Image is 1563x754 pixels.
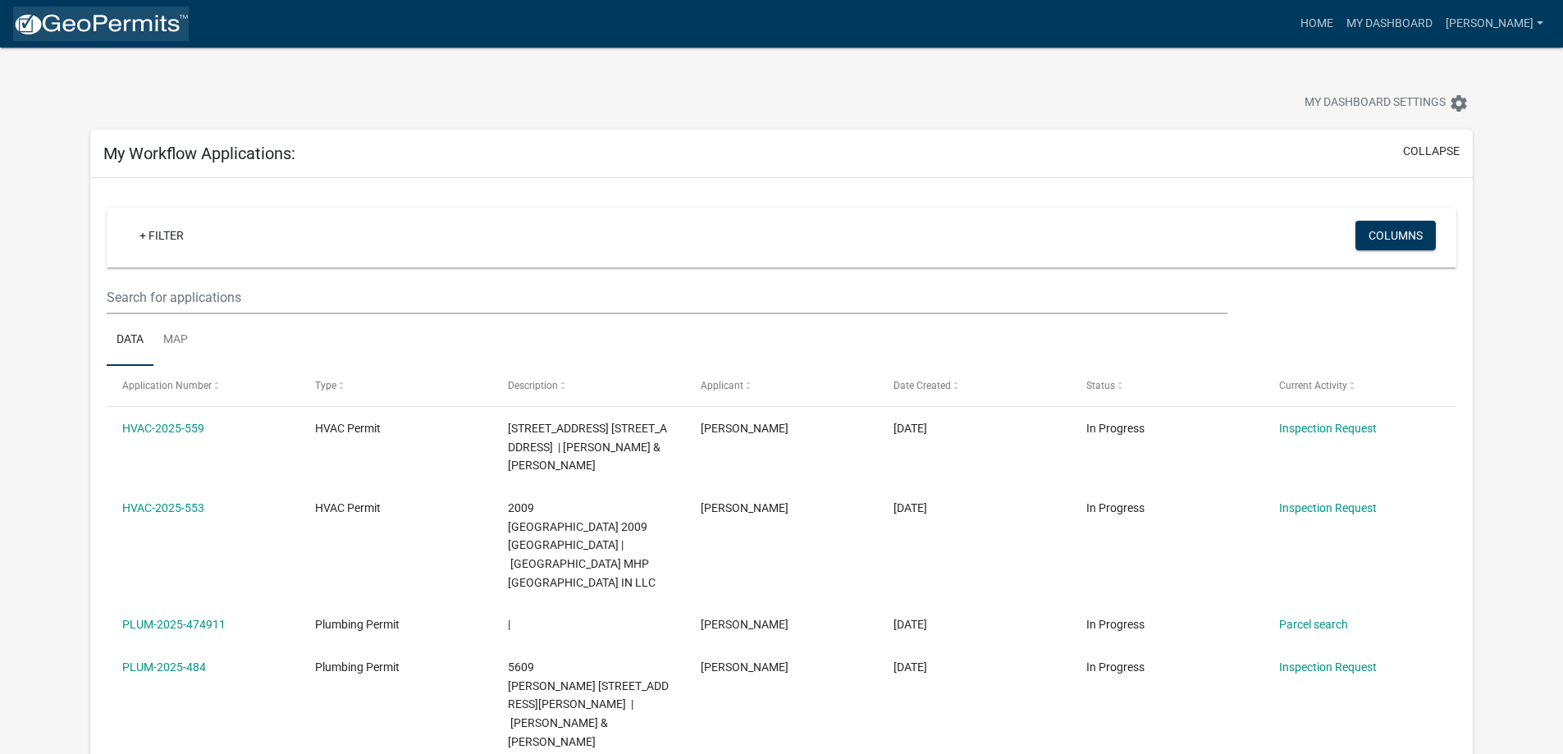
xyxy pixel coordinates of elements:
[1279,501,1377,514] a: Inspection Request
[1305,94,1446,113] span: My Dashboard Settings
[1086,380,1115,391] span: Status
[1403,143,1460,160] button: collapse
[315,380,336,391] span: Type
[122,618,226,631] a: PLUM-2025-474911
[103,144,295,163] h5: My Workflow Applications:
[315,618,400,631] span: Plumbing Permit
[1355,221,1436,250] button: Columns
[1086,618,1145,631] span: In Progress
[508,422,667,473] span: 1710 AUGUSTA DRIVE 1710 Augusta Drive | Cravens Gary L & Kathleen D
[508,380,558,391] span: Description
[893,501,927,514] span: 09/09/2025
[701,660,788,674] span: Tom Drexler
[122,380,212,391] span: Application Number
[701,422,788,435] span: Tom Drexler
[508,618,510,631] span: |
[893,422,927,435] span: 09/10/2025
[1263,366,1456,405] datatable-header-cell: Current Activity
[685,366,878,405] datatable-header-cell: Applicant
[122,422,204,435] a: HVAC-2025-559
[1279,422,1377,435] a: Inspection Request
[1070,366,1263,405] datatable-header-cell: Status
[701,618,788,631] span: Tom Drexler
[701,380,743,391] span: Applicant
[107,366,299,405] datatable-header-cell: Application Number
[893,660,927,674] span: 09/03/2025
[315,660,400,674] span: Plumbing Permit
[1439,8,1550,39] a: [PERSON_NAME]
[1086,422,1145,435] span: In Progress
[508,660,669,748] span: 5609 BAILEY GRANT 5609 Bailey Grant Road | Vales Robert A & Denise
[1086,660,1145,674] span: In Progress
[315,501,381,514] span: HVAC Permit
[492,366,685,405] datatable-header-cell: Description
[107,314,153,367] a: Data
[893,380,951,391] span: Date Created
[299,366,492,405] datatable-header-cell: Type
[1340,8,1439,39] a: My Dashboard
[1294,8,1340,39] a: Home
[1279,380,1347,391] span: Current Activity
[107,281,1227,314] input: Search for applications
[315,422,381,435] span: HVAC Permit
[893,618,927,631] span: 09/08/2025
[1086,501,1145,514] span: In Progress
[122,501,204,514] a: HVAC-2025-553
[126,221,197,250] a: + Filter
[1279,618,1348,631] a: Parcel search
[508,501,656,589] span: 2009 HAMBURG PIKE 2009 Hamburg Pike #13 | Sherwood Heights MHP Jeffersonville IN LLC
[701,501,788,514] span: Tom Drexler
[1279,660,1377,674] a: Inspection Request
[1449,94,1469,113] i: settings
[1291,87,1482,119] button: My Dashboard Settingssettings
[153,314,198,367] a: Map
[122,660,206,674] a: PLUM-2025-484
[878,366,1071,405] datatable-header-cell: Date Created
